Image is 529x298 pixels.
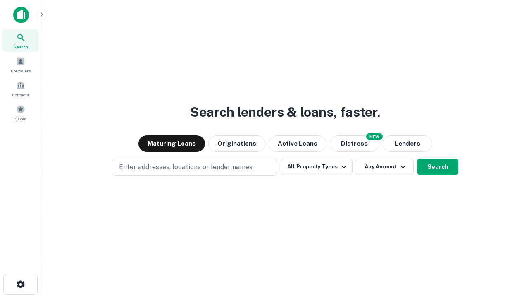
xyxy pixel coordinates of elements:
[383,135,432,152] button: Lenders
[417,159,458,175] button: Search
[269,135,326,152] button: Active Loans
[119,162,253,172] p: Enter addresses, locations or lender names
[366,133,383,140] div: NEW
[13,43,28,50] span: Search
[2,53,39,76] a: Borrowers
[11,67,31,74] span: Borrowers
[138,135,205,152] button: Maturing Loans
[190,102,380,122] h3: Search lenders & loans, faster.
[2,101,39,124] a: Saved
[112,159,277,176] button: Enter addresses, locations or lender names
[13,7,29,23] img: capitalize-icon.png
[2,29,39,52] a: Search
[208,135,265,152] button: Originations
[15,115,27,122] span: Saved
[330,135,379,152] button: Search distressed loans with lien and other non-mortgage details.
[356,159,414,175] button: Any Amount
[281,159,353,175] button: All Property Types
[488,232,529,272] iframe: Chat Widget
[2,77,39,100] a: Contacts
[12,91,29,98] span: Contacts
